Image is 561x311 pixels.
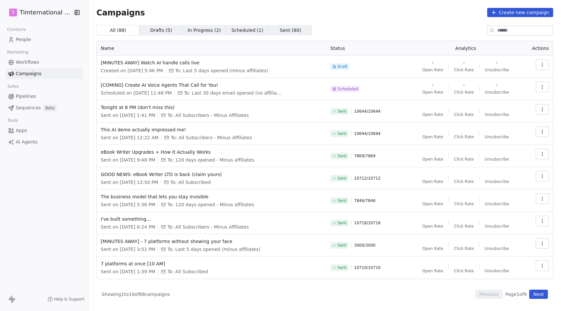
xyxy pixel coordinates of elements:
span: Scheduled [338,86,358,92]
span: 7846 / 7846 [354,198,375,203]
span: Sent [338,176,346,181]
span: Sent ( 80 ) [280,27,301,34]
span: Click Rate [454,67,474,73]
span: Open Rate [422,246,443,251]
span: 10718 / 10718 [354,220,381,226]
span: Unsubscribe [485,179,509,184]
span: To: 120 days opened - Minus affiliates [167,201,254,208]
button: Create new campaign [487,8,553,17]
span: In Progress ( 2 ) [188,27,221,34]
span: Sent on [DATE] 5:36 PM [101,201,155,208]
span: Open Rate [422,67,443,73]
span: 10710 / 10710 [354,265,381,270]
span: Sent on [DATE] 6:24 PM [101,224,155,230]
span: Sent [338,198,346,203]
a: Workflows [5,57,83,68]
span: Click Rate [454,157,474,162]
span: Open Rate [422,201,443,207]
span: People [16,36,31,43]
button: Previous [475,290,503,299]
span: Scheduled on [DATE] 11:48 PM [101,90,172,96]
span: Sent on [DATE] 3:52 PM [101,246,155,253]
span: T [12,9,15,16]
span: Sent [338,220,346,226]
th: Name [97,41,326,56]
span: Pipelines [16,93,36,100]
span: [MINUTES AWAY] Watch AI handle calls live [101,59,322,66]
span: - [432,82,434,88]
span: Tonight at 8 PM (don't miss this) [101,104,322,111]
a: People [5,34,83,45]
span: To: Last 5 days opened (minus affiliates) [175,67,268,74]
span: Unsubscribe [485,246,509,251]
button: TTimternational B.V. [8,7,70,18]
span: Tools [5,116,21,125]
span: Sent [338,131,346,136]
span: - [463,82,465,88]
span: - [496,82,498,88]
span: Click Rate [454,179,474,184]
span: Click Rate [454,268,474,274]
span: 7 platforms at once [10 AM] [101,260,322,267]
span: Open Rate [422,134,443,140]
span: Click Rate [454,246,474,251]
span: GOOD NEWS: eBook Writer LTD is back (claim yours) [101,171,322,178]
span: This AI demo actually impressed me! [101,126,322,133]
span: The business model that lets you stay invisible [101,193,322,200]
span: To: All Subscribers - Minus Affiliates [167,224,249,230]
a: Help & Support [48,297,84,302]
span: Open Rate [422,179,443,184]
span: Sent on [DATE] 9:48 PM [101,157,155,163]
span: Open Rate [422,157,443,162]
span: Click Rate [454,112,474,117]
th: Actions [523,41,553,56]
span: Click Rate [454,201,474,207]
span: Click Rate [454,134,474,140]
span: Sent on [DATE] 1:39 PM [101,268,155,275]
a: Pipelines [5,91,83,102]
span: Sales [5,81,22,91]
a: Campaigns [5,68,83,79]
span: Contacts [4,25,29,34]
span: Created on [DATE] 5:46 PM [101,67,163,74]
span: To: Last 30 days email opened (no affiliates) [184,90,282,96]
span: To: Last 5 days opened (minus affiliates) [167,246,260,253]
span: Page 1 of 9 [505,291,527,298]
span: Campaigns [96,8,145,17]
span: 10644 / 10644 [354,109,381,114]
span: Unsubscribe [485,134,509,140]
span: Scheduled ( 1 ) [231,27,263,34]
span: Help & Support [54,297,84,302]
span: To: All Subscribers - Minus Affiliates [171,134,252,141]
span: Unsubscribe [485,201,509,207]
span: Unsubscribe [485,67,509,73]
span: To: All Subscribed [167,268,208,275]
span: Sent on [DATE] 12:22 AM [101,134,158,141]
span: eBook Writer Upgrades + How It Actually Works [101,149,322,155]
span: To: All Subscribed [170,179,211,186]
span: Sent [338,109,346,114]
span: I've built something... [101,216,322,222]
span: Unsubscribe [485,157,509,162]
span: Draft [338,64,347,69]
span: 7869 / 7869 [354,153,375,159]
span: Click Rate [454,224,474,229]
span: Sent [338,243,346,248]
span: Sent [338,153,346,159]
span: Beta [43,105,56,111]
span: 3000 / 3000 [354,243,375,248]
button: Next [529,290,548,299]
span: - [463,59,465,66]
span: - [432,59,434,66]
span: Marketing [4,47,31,57]
span: Unsubscribe [485,268,509,274]
span: Unsubscribe [485,224,509,229]
a: Apps [5,125,83,136]
span: Sent on [DATE] 12:50 PM [101,179,158,186]
a: AI Agents [5,137,83,147]
span: Showing 1 to 10 of 88 campaigns [102,291,170,298]
span: [COMING] Create AI Voice Agents That Call for You! [101,82,322,88]
a: SequencesBeta [5,102,83,113]
th: Analytics [408,41,523,56]
span: To: All Subscribers - Minus Affiliates [167,112,249,119]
